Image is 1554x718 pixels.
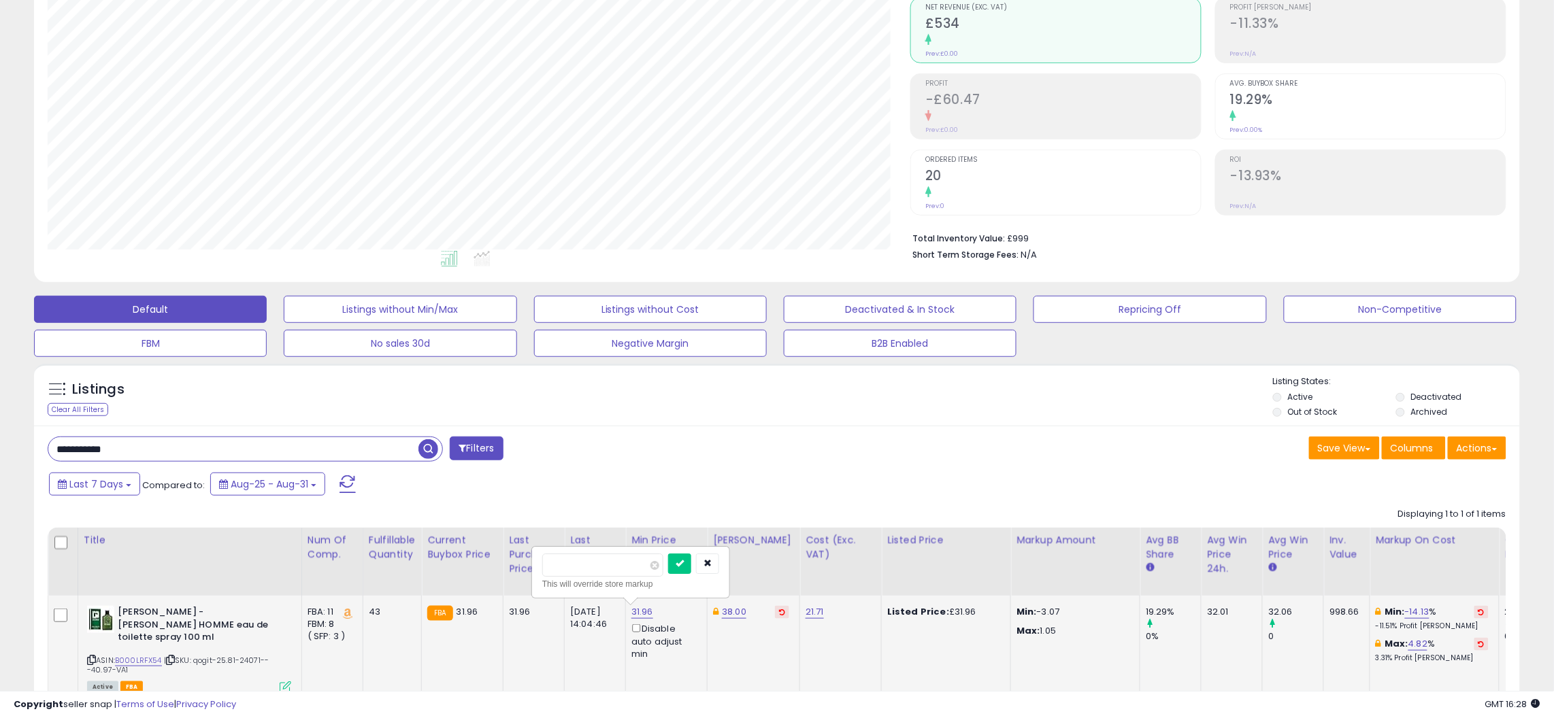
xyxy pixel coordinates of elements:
small: Prev: 0.00% [1230,126,1263,134]
div: Cost (Exc. VAT) [806,533,876,562]
button: Repricing Off [1034,296,1266,323]
h2: -13.93% [1230,168,1506,186]
b: Short Term Storage Fees: [912,249,1019,260]
h2: 19.29% [1230,92,1506,110]
div: 0% [1146,630,1201,643]
span: Profit [PERSON_NAME] [1230,4,1506,12]
span: Aug-25 - Aug-31 [231,477,308,491]
label: Archived [1411,406,1448,417]
div: % [1376,606,1489,631]
span: Compared to: [142,479,205,492]
img: 41hVtuZnrdL._SL40_.jpg [87,606,114,633]
label: Deactivated [1411,391,1462,403]
small: Prev: N/A [1230,202,1257,210]
div: [DATE] 14:04:46 [570,606,615,630]
div: seller snap | | [14,698,236,711]
a: B000LRFX54 [115,655,162,666]
span: Columns [1391,441,1434,455]
span: Ordered Items [925,156,1201,164]
button: Deactivated & In Stock [784,296,1016,323]
a: Privacy Policy [176,698,236,711]
button: Aug-25 - Aug-31 [210,473,325,496]
span: Net Revenue (Exc. VAT) [925,4,1201,12]
small: Prev: £0.00 [925,50,958,58]
div: Avg Win Price [1268,533,1318,562]
div: £31.96 [887,606,1000,618]
a: 31.96 [631,605,653,619]
div: Title [84,533,296,547]
div: Num of Comp. [308,533,357,562]
button: Listings without Min/Max [284,296,516,323]
small: Avg Win Price. [1268,562,1276,574]
button: Negative Margin [534,330,767,357]
div: ( SFP: 3 ) [308,630,352,643]
a: Terms of Use [116,698,174,711]
strong: Min: [1016,605,1037,618]
button: Non-Competitive [1284,296,1517,323]
p: 1.05 [1016,625,1129,637]
div: 31.96 [509,606,554,618]
div: This will override store markup [542,577,719,591]
span: | SKU: qogit-25.81-24071---40.97-VA1 [87,655,269,675]
h5: Listings [72,380,125,399]
div: Avg BB Share [1146,533,1195,562]
strong: Max: [1016,624,1040,637]
b: [PERSON_NAME] - [PERSON_NAME] HOMME eau de toilette spray 100 ml [118,606,283,647]
th: The percentage added to the cost of goods (COGS) that forms the calculator for Min & Max prices. [1370,528,1500,596]
b: Total Inventory Value: [912,233,1005,244]
a: 21.71 [806,605,824,619]
div: 19.29% [1146,606,1201,618]
div: Clear All Filters [48,403,108,416]
div: 0 [1268,630,1323,643]
a: -14.13 [1405,605,1429,619]
div: Last Purchase Date (GMT) [570,533,620,590]
div: ASIN: [87,606,291,691]
button: B2B Enabled [784,330,1016,357]
div: Fulfillable Quantity [369,533,416,562]
h2: -11.33% [1230,16,1506,34]
button: FBM [34,330,267,357]
p: -11.51% Profit [PERSON_NAME] [1376,621,1489,631]
div: % [1376,638,1489,663]
label: Active [1288,391,1313,403]
small: Avg BB Share. [1146,562,1154,574]
button: Filters [450,437,503,460]
a: 38.00 [722,605,746,619]
span: 31.96 [457,605,478,618]
b: Max: [1385,637,1408,650]
div: 43 [369,606,411,618]
small: Prev: 0 [925,202,944,210]
b: Listed Price: [887,605,949,618]
div: FBM: 8 [308,618,352,630]
div: Markup Amount [1016,533,1134,547]
div: [PERSON_NAME] [713,533,794,547]
div: Current Buybox Price [427,533,497,562]
span: Avg. Buybox Share [1230,80,1506,88]
div: Displaying 1 to 1 of 1 items [1398,508,1506,521]
div: 998.66 [1329,606,1359,618]
small: Prev: £0.00 [925,126,958,134]
span: Last 7 Days [69,477,123,491]
div: Last Purchase Price [509,533,559,576]
button: Actions [1448,437,1506,460]
span: 2025-09-8 16:28 GMT [1485,698,1540,711]
button: Save View [1309,437,1380,460]
strong: Copyright [14,698,63,711]
button: Default [34,296,267,323]
li: £999 [912,229,1496,245]
span: N/A [1021,248,1037,261]
div: Inv. value [1329,533,1364,562]
div: Disable auto adjust min [631,621,697,660]
button: Last 7 Days [49,473,140,496]
div: FBA: 11 [308,606,352,618]
button: No sales 30d [284,330,516,357]
div: 32.06 [1268,606,1323,618]
button: Listings without Cost [534,296,767,323]
button: Columns [1382,437,1446,460]
span: Profit [925,80,1201,88]
div: Avg Win Price 24h. [1207,533,1257,576]
div: Listed Price [887,533,1005,547]
div: Markup on Cost [1376,533,1493,547]
h2: -£60.47 [925,92,1201,110]
b: Min: [1385,605,1405,618]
